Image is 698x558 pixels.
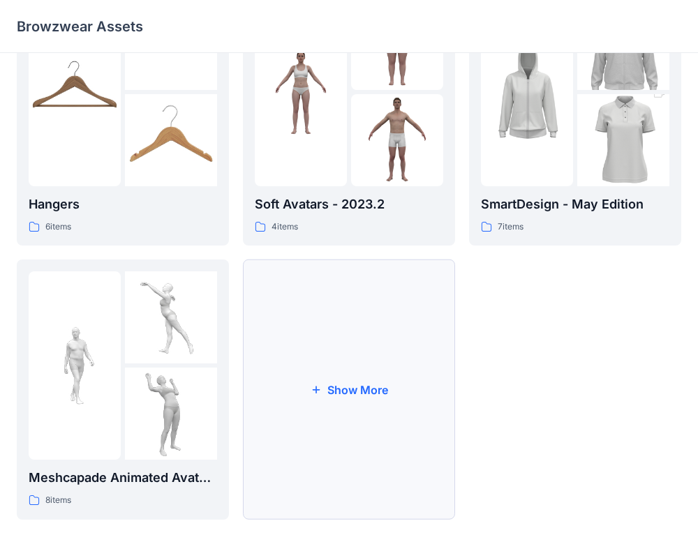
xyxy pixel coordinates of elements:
[272,220,298,234] p: 4 items
[17,259,229,520] a: folder 1folder 2folder 3Meshcapade Animated Avatars8items
[125,94,217,186] img: folder 3
[29,195,217,214] p: Hangers
[45,493,71,508] p: 8 items
[17,17,143,36] p: Browzwear Assets
[125,368,217,460] img: folder 3
[577,71,669,209] img: folder 3
[498,220,523,234] p: 7 items
[351,94,443,186] img: folder 3
[29,46,121,138] img: folder 1
[255,46,347,138] img: folder 1
[29,319,121,412] img: folder 1
[243,259,455,520] button: Show More
[125,271,217,363] img: folder 2
[481,195,669,214] p: SmartDesign - May Edition
[255,195,443,214] p: Soft Avatars - 2023.2
[481,23,573,161] img: folder 1
[45,220,71,234] p: 6 items
[29,468,217,488] p: Meshcapade Animated Avatars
